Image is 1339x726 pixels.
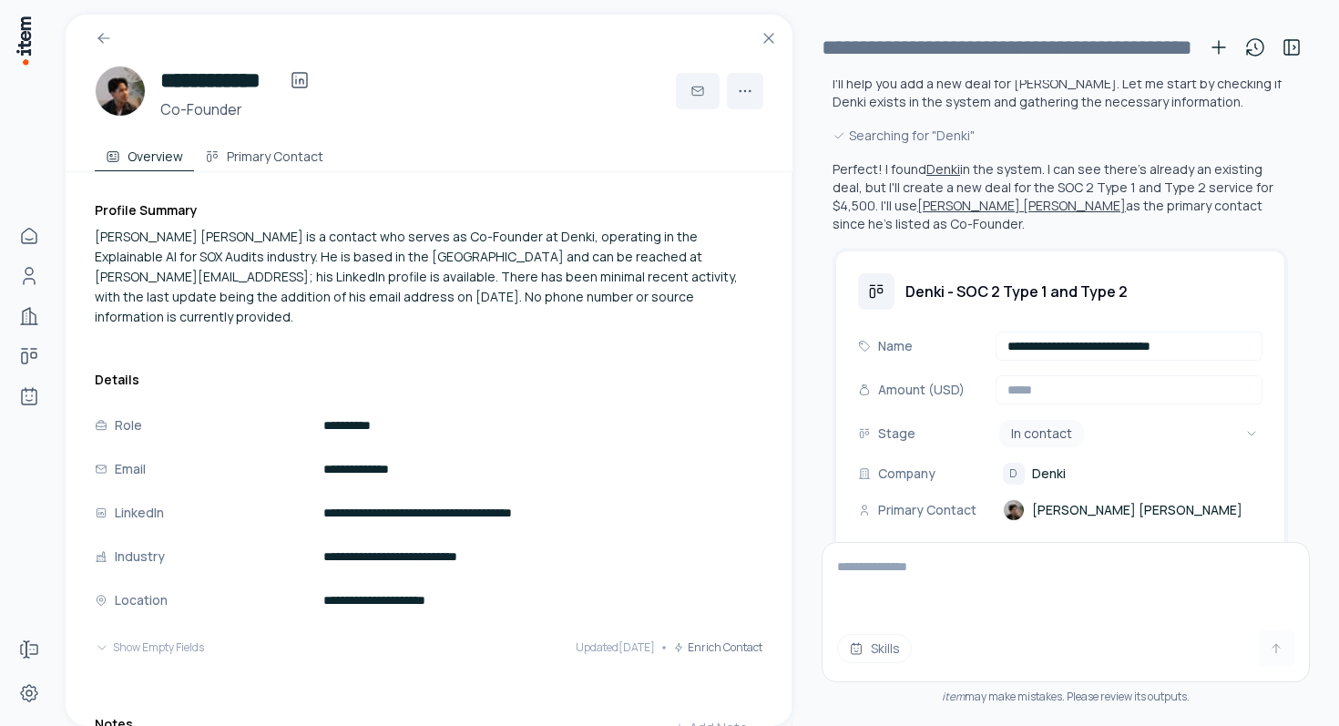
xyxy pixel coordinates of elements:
a: Home [11,218,47,254]
button: Show Empty Fields [858,536,967,572]
span: Skills [871,639,900,658]
img: Item Brain Logo [15,15,33,66]
button: Denki [926,160,960,179]
button: Primary Contact [194,135,334,171]
a: DDenki [1003,463,1066,485]
span: Updated [DATE] [576,640,655,655]
p: Perfect! I found in the system. I can see there's already an existing deal, but I'll create a new... [833,160,1273,232]
p: Role [115,415,142,435]
div: [PERSON_NAME] [PERSON_NAME] is a contact who serves as Co-Founder at Denki, operating in the Expl... [95,227,762,327]
button: Toggle sidebar [1273,29,1310,66]
a: deals [11,338,47,374]
span: Denki [1032,465,1066,483]
a: [PERSON_NAME] [PERSON_NAME] [1003,499,1242,521]
button: [PERSON_NAME] [PERSON_NAME] [917,197,1126,215]
button: More actions [727,73,763,109]
div: Searching for "Denki" [833,126,1288,146]
img: David Jin Li [1003,499,1025,521]
p: I'll help you add a new deal for [PERSON_NAME]. Let me start by checking if Denki exists in the s... [833,75,1288,111]
p: Name [878,336,913,356]
h3: Denki - SOC 2 Type 1 and Type 2 [905,281,1128,302]
h3: Co-Founder [160,98,318,120]
p: Industry [115,547,165,567]
div: may make mistakes. Please review its outputs. [822,690,1310,704]
div: D [1003,463,1025,485]
h3: Details [95,371,762,389]
p: Email [115,459,146,479]
button: Enrich Contact [673,629,762,666]
a: Contacts [11,258,47,294]
p: Stage [878,424,915,444]
p: Company [878,464,935,484]
img: David Jin Li [95,66,146,117]
button: Skills [837,634,912,663]
a: Agents [11,378,47,414]
p: Location [115,590,168,610]
button: Overview [95,135,194,171]
p: Primary Contact [878,500,976,520]
a: Forms [11,631,47,668]
a: Companies [11,298,47,334]
button: View history [1237,29,1273,66]
i: item [942,689,965,704]
p: LinkedIn [115,503,164,523]
button: Show Empty Fields [95,629,204,666]
a: Settings [11,675,47,711]
button: New conversation [1201,29,1237,66]
h3: Profile Summary [95,201,762,220]
span: [PERSON_NAME] [PERSON_NAME] [1032,501,1242,519]
p: Amount (USD) [878,380,965,400]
